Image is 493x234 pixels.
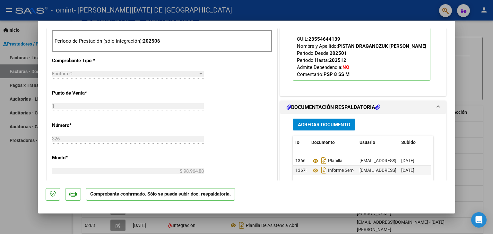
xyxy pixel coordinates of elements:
span: [DATE] [401,168,414,173]
span: Factura C [52,71,73,77]
datatable-header-cell: ID [293,136,309,149]
p: Comprobante confirmado. Sólo se puede subir doc. respaldatoria. [86,188,235,201]
p: Comprobante Tipo * [52,57,118,64]
strong: PSP 8 SS M [324,71,350,77]
i: Descargar documento [320,155,328,166]
span: [EMAIL_ADDRESS][DOMAIN_NAME] - [DATE][PERSON_NAME] [359,158,481,163]
span: 13669 [295,158,308,163]
mat-expansion-panel-header: DOCUMENTACIÓN RESPALDATORIA [280,101,446,114]
span: Informe Semestral [311,168,365,173]
span: ID [295,140,299,145]
p: Número [52,122,118,129]
strong: 202506 [143,38,160,44]
strong: 202501 [330,50,347,56]
span: CUIL: Nombre y Apellido: Período Desde: Período Hasta: Admite Dependencia: [297,36,426,77]
span: Agregar Documento [298,122,350,128]
datatable-header-cell: Usuario [357,136,399,149]
p: Período de Prestación (sólo integración): [55,38,270,45]
div: Open Intercom Messenger [471,212,487,228]
div: 23554644139 [308,36,340,43]
span: Planilla [311,158,342,163]
i: Descargar documento [320,165,328,175]
span: 13672 [295,168,308,173]
span: Comentario: [297,71,350,77]
p: Punto de Venta [52,89,118,97]
span: Usuario [359,140,375,145]
strong: PISTAN DRAGANCZUK [PERSON_NAME] [338,43,426,49]
span: Documento [311,140,335,145]
span: Subido [401,140,416,145]
span: [EMAIL_ADDRESS][DOMAIN_NAME] - [DATE][PERSON_NAME] [359,168,481,173]
datatable-header-cell: Subido [399,136,431,149]
strong: NO [342,64,349,70]
p: Monto [52,154,118,162]
strong: 202512 [329,57,346,63]
span: [DATE] [401,158,414,163]
button: Agregar Documento [293,119,355,130]
datatable-header-cell: Documento [309,136,357,149]
h1: DOCUMENTACIÓN RESPALDATORIA [287,104,380,111]
datatable-header-cell: Acción [431,136,463,149]
p: Legajo preaprobado para Período de Prestación: [293,12,430,81]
